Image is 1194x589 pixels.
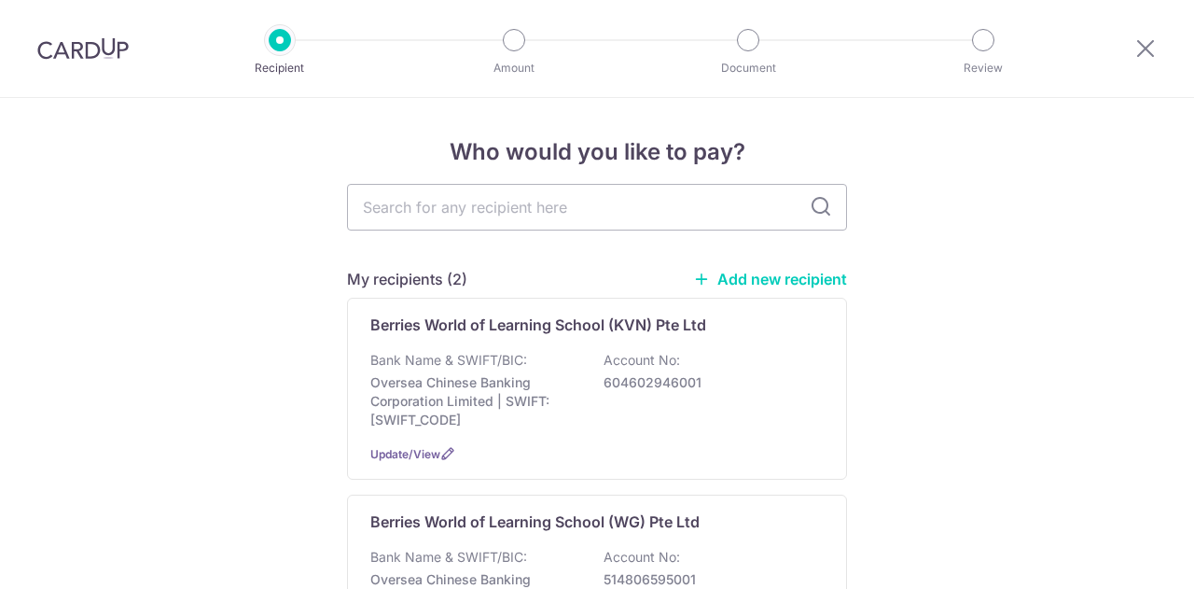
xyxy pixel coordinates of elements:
p: Bank Name & SWIFT/BIC: [370,548,527,567]
p: Oversea Chinese Banking Corporation Limited | SWIFT: [SWIFT_CODE] [370,373,579,429]
p: Account No: [604,351,680,370]
h5: My recipients (2) [347,268,467,290]
a: Update/View [370,447,440,461]
p: Bank Name & SWIFT/BIC: [370,351,527,370]
p: Review [914,59,1052,77]
input: Search for any recipient here [347,184,847,231]
h4: Who would you like to pay? [347,135,847,169]
p: Berries World of Learning School (WG) Pte Ltd [370,511,700,533]
a: Add new recipient [693,270,847,288]
p: Document [679,59,817,77]
img: CardUp [37,37,129,60]
p: 604602946001 [604,373,812,392]
p: Recipient [211,59,349,77]
p: Amount [445,59,583,77]
iframe: Opens a widget where you can find more information [1075,533,1175,580]
p: Berries World of Learning School (KVN) Pte Ltd [370,314,706,336]
p: Account No: [604,548,680,567]
p: 514806595001 [604,570,812,589]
